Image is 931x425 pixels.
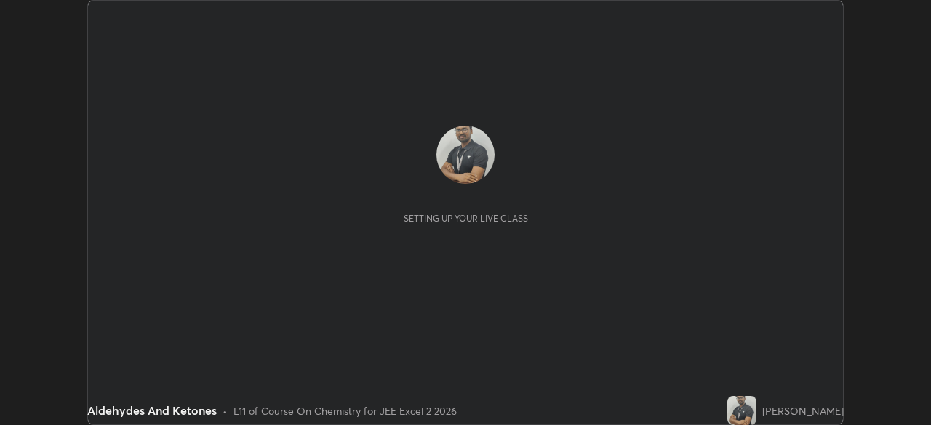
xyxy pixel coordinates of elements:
[436,126,495,184] img: ccf0eef2b82d49a09d5ef3771fe7629f.jpg
[233,403,457,418] div: L11 of Course On Chemistry for JEE Excel 2 2026
[223,403,228,418] div: •
[762,403,844,418] div: [PERSON_NAME]
[727,396,756,425] img: ccf0eef2b82d49a09d5ef3771fe7629f.jpg
[87,402,217,419] div: Aldehydes And Ketones
[404,213,528,224] div: Setting up your live class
